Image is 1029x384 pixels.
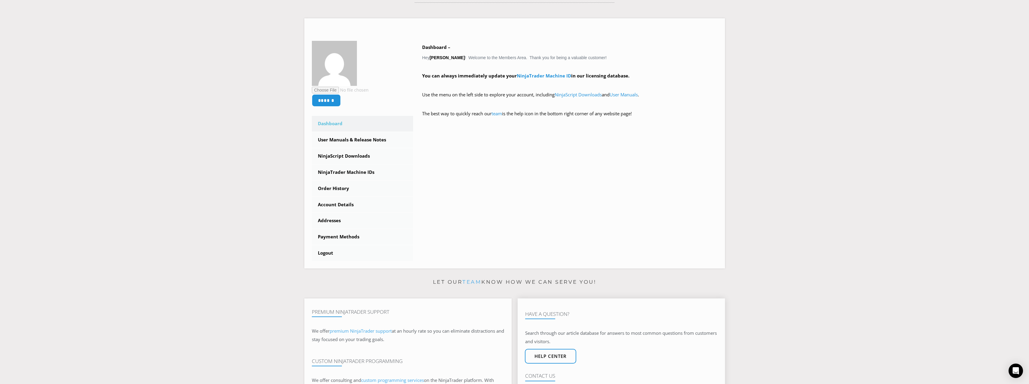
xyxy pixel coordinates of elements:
img: e9244dac31e27814b1c8399a8a90f73dc17463dc1a02ec8e6444c38ba191d7ba [312,41,357,86]
p: The best way to quickly reach our is the help icon in the bottom right corner of any website page! [422,110,717,126]
a: NinjaScript Downloads [312,148,413,164]
a: User Manuals [610,92,638,98]
p: Search through our article database for answers to most common questions from customers and visit... [525,329,717,346]
a: premium NinjaTrader support [330,328,392,334]
a: Help center [525,349,576,364]
nav: Account pages [312,116,413,261]
span: at an hourly rate so you can eliminate distractions and stay focused on your trading goals. [312,328,504,342]
h4: Contact Us [525,373,717,379]
a: custom programming services [361,377,424,383]
a: Dashboard [312,116,413,132]
a: NinjaScript Downloads [555,92,602,98]
b: Dashboard – [422,44,450,50]
a: Order History [312,181,413,196]
a: team [492,110,502,116]
h4: Custom NinjaTrader Programming [312,358,504,364]
a: Payment Methods [312,229,413,245]
a: Logout [312,245,413,261]
p: Use the menu on the left side to explore your account, including and . [422,91,717,107]
p: Let our know how we can serve you! [304,277,725,287]
div: Open Intercom Messenger [1009,364,1023,378]
span: We offer [312,328,330,334]
strong: You can always immediately update your in our licensing database. [422,73,629,79]
h4: Premium NinjaTrader Support [312,309,504,315]
div: Hey ! Welcome to the Members Area. Thank you for being a valuable customer! [422,43,717,126]
a: NinjaTrader Machine IDs [312,165,413,180]
a: NinjaTrader Machine ID [517,73,571,79]
a: User Manuals & Release Notes [312,132,413,148]
a: Addresses [312,213,413,228]
h4: Have A Question? [525,311,717,317]
strong: [PERSON_NAME] [430,55,465,60]
span: We offer consulting and [312,377,424,383]
a: Account Details [312,197,413,213]
span: Help center [534,354,567,358]
a: team [462,279,481,285]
